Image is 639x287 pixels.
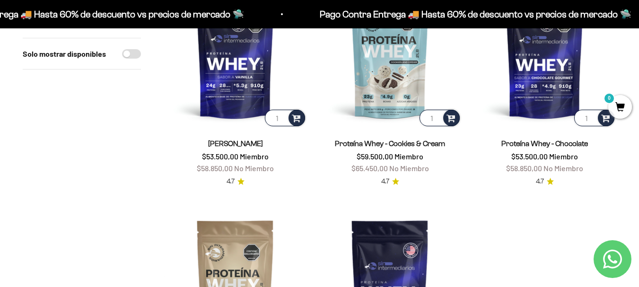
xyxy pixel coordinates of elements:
[208,139,263,148] a: [PERSON_NAME]
[604,93,615,104] mark: 0
[608,103,632,113] a: 0
[335,139,445,148] a: Proteína Whey - Cookies & Cream
[506,164,542,173] span: $58.850,00
[389,164,429,173] span: No Miembro
[381,176,389,187] span: 4.7
[381,176,399,187] a: 4.74.7 de 5.0 estrellas
[536,176,544,187] span: 4.7
[501,139,588,148] a: Proteína Whey - Chocolate
[543,164,583,173] span: No Miembro
[394,152,423,161] span: Miembro
[536,176,554,187] a: 4.74.7 de 5.0 estrellas
[208,7,519,22] p: Pago Contra Entrega 🚚 Hasta 60% de descuento vs precios de mercado 🛸
[549,152,578,161] span: Miembro
[23,48,106,60] label: Solo mostrar disponibles
[351,164,388,173] span: $65.450,00
[227,176,235,187] span: 4.7
[202,152,238,161] span: $53.500,00
[511,152,548,161] span: $53.500,00
[234,164,274,173] span: No Miembro
[227,176,245,187] a: 4.74.7 de 5.0 estrellas
[240,152,269,161] span: Miembro
[197,164,233,173] span: $58.850,00
[357,152,393,161] span: $59.500,00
